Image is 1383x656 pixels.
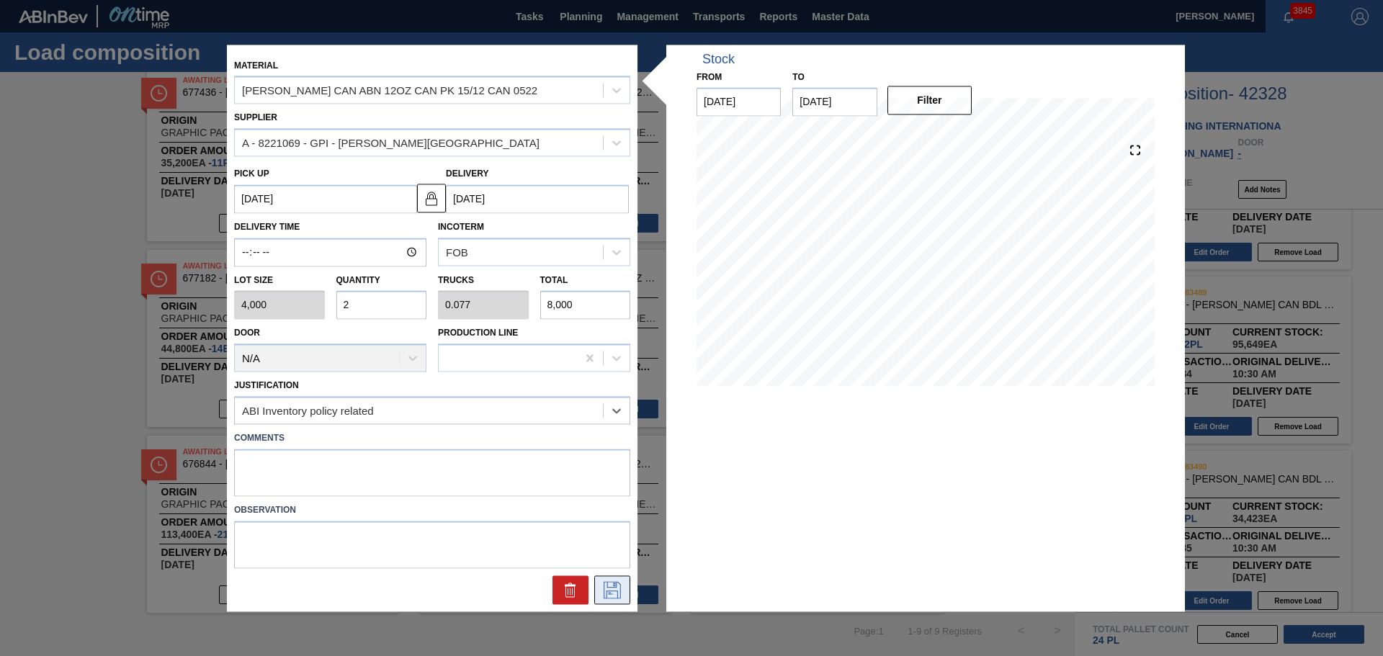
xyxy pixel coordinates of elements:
[242,137,540,149] div: A - 8221069 - GPI - [PERSON_NAME][GEOGRAPHIC_DATA]
[234,328,260,338] label: Door
[242,84,537,96] div: [PERSON_NAME] CAN ABN 12OZ CAN PK 15/12 CAN 0522
[446,169,489,179] label: Delivery
[446,246,468,259] div: FOB
[438,222,484,232] label: Incoterm
[438,328,518,338] label: Production Line
[234,184,417,213] input: mm/dd/yyyy
[702,52,735,67] div: Stock
[242,405,374,417] div: ABI Inventory policy related
[594,575,630,604] div: Save Suggestion
[234,113,277,123] label: Supplier
[446,184,629,213] input: mm/dd/yyyy
[423,190,440,207] img: locked
[540,275,568,285] label: Total
[552,575,588,604] div: Delete Suggestion
[792,88,877,117] input: mm/dd/yyyy
[697,72,722,82] label: From
[887,86,972,115] button: Filter
[234,381,299,391] label: Justification
[417,184,446,213] button: locked
[234,270,325,291] label: Lot size
[438,275,474,285] label: Trucks
[234,500,630,521] label: Observation
[234,169,269,179] label: Pick up
[336,275,380,285] label: Quantity
[697,88,781,117] input: mm/dd/yyyy
[234,60,278,71] label: Material
[234,428,630,449] label: Comments
[792,72,804,82] label: to
[234,217,426,238] label: Delivery Time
